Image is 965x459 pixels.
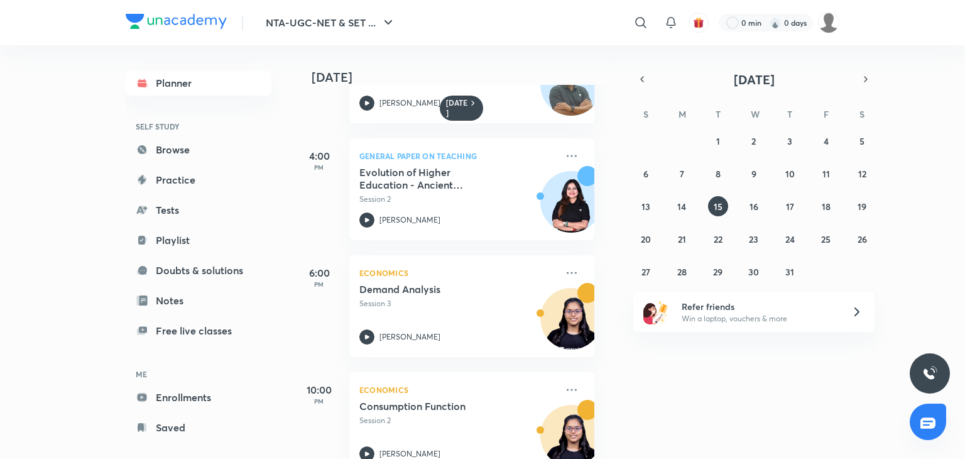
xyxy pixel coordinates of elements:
h5: Evolution of Higher Education - Ancient Education [359,166,516,191]
p: Session 3 [359,298,557,309]
img: ttu [922,366,937,381]
button: July 28, 2025 [672,262,692,282]
p: [PERSON_NAME] [379,214,440,226]
abbr: July 23, 2025 [749,233,758,245]
img: Avatar [541,178,601,238]
button: July 20, 2025 [636,229,656,249]
abbr: Monday [679,108,686,120]
abbr: July 13, 2025 [641,201,650,213]
h6: SELF STUDY [126,116,271,137]
button: July 15, 2025 [708,196,728,216]
button: July 4, 2025 [816,131,836,151]
abbr: July 15, 2025 [714,201,722,213]
button: July 26, 2025 [852,229,872,249]
p: Session 2 [359,194,557,205]
abbr: July 8, 2025 [716,168,721,180]
a: Tests [126,197,271,223]
h5: 10:00 [294,382,344,397]
abbr: July 27, 2025 [641,266,650,278]
button: avatar [689,13,709,33]
p: PM [294,280,344,288]
button: July 21, 2025 [672,229,692,249]
button: July 11, 2025 [816,163,836,184]
abbr: July 7, 2025 [680,168,684,180]
button: July 6, 2025 [636,163,656,184]
abbr: July 14, 2025 [677,201,686,213]
button: July 3, 2025 [780,131,800,151]
img: avatar [693,17,704,28]
abbr: Friday [824,108,829,120]
button: July 25, 2025 [816,229,836,249]
abbr: July 1, 2025 [716,135,720,147]
button: July 18, 2025 [816,196,836,216]
p: General Paper on Teaching [359,148,557,163]
abbr: July 12, 2025 [858,168,866,180]
abbr: July 19, 2025 [858,201,866,213]
abbr: July 10, 2025 [785,168,795,180]
a: Enrollments [126,385,271,410]
button: July 7, 2025 [672,163,692,184]
a: Planner [126,70,271,96]
button: July 29, 2025 [708,262,728,282]
h5: 4:00 [294,148,344,163]
abbr: Tuesday [716,108,721,120]
a: Free live classes [126,318,271,343]
abbr: July 28, 2025 [677,266,687,278]
p: Economics [359,265,557,280]
abbr: Thursday [787,108,792,120]
h4: [DATE] [312,70,607,85]
button: July 24, 2025 [780,229,800,249]
h5: Demand Analysis [359,283,516,296]
abbr: July 18, 2025 [822,201,831,213]
button: July 27, 2025 [636,262,656,282]
p: Economics [359,382,557,397]
p: [PERSON_NAME] [379,331,440,343]
p: [PERSON_NAME] [379,97,440,109]
img: Avatar [541,295,601,355]
button: July 8, 2025 [708,163,728,184]
img: Avatar [541,61,601,121]
h5: 6:00 [294,265,344,280]
button: July 5, 2025 [852,131,872,151]
abbr: July 4, 2025 [824,135,829,147]
a: Saved [126,415,271,440]
abbr: Sunday [643,108,648,120]
button: July 14, 2025 [672,196,692,216]
abbr: July 3, 2025 [787,135,792,147]
button: July 23, 2025 [744,229,764,249]
h6: Refer friends [682,300,836,313]
abbr: July 9, 2025 [751,168,756,180]
a: Playlist [126,228,271,253]
abbr: July 16, 2025 [750,201,758,213]
abbr: Wednesday [751,108,760,120]
button: July 31, 2025 [780,262,800,282]
p: Win a laptop, vouchers & more [682,313,836,324]
abbr: July 30, 2025 [748,266,759,278]
span: [DATE] [734,71,775,88]
button: [DATE] [651,70,857,88]
button: July 22, 2025 [708,229,728,249]
abbr: July 17, 2025 [786,201,794,213]
abbr: July 25, 2025 [821,233,831,245]
abbr: July 29, 2025 [713,266,722,278]
a: Practice [126,167,271,192]
button: July 13, 2025 [636,196,656,216]
button: July 16, 2025 [744,196,764,216]
abbr: July 31, 2025 [785,266,794,278]
h5: Consumption Function [359,400,516,412]
abbr: July 2, 2025 [751,135,756,147]
abbr: July 11, 2025 [822,168,830,180]
button: NTA-UGC-NET & SET ... [258,10,403,35]
button: July 1, 2025 [708,131,728,151]
abbr: July 5, 2025 [859,135,864,147]
a: Browse [126,137,271,162]
abbr: July 22, 2025 [714,233,722,245]
p: PM [294,397,344,405]
button: July 9, 2025 [744,163,764,184]
button: July 17, 2025 [780,196,800,216]
img: streak [769,16,782,29]
p: PM [294,163,344,171]
h6: [DATE] [446,98,468,118]
a: Doubts & solutions [126,258,271,283]
button: July 19, 2025 [852,196,872,216]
